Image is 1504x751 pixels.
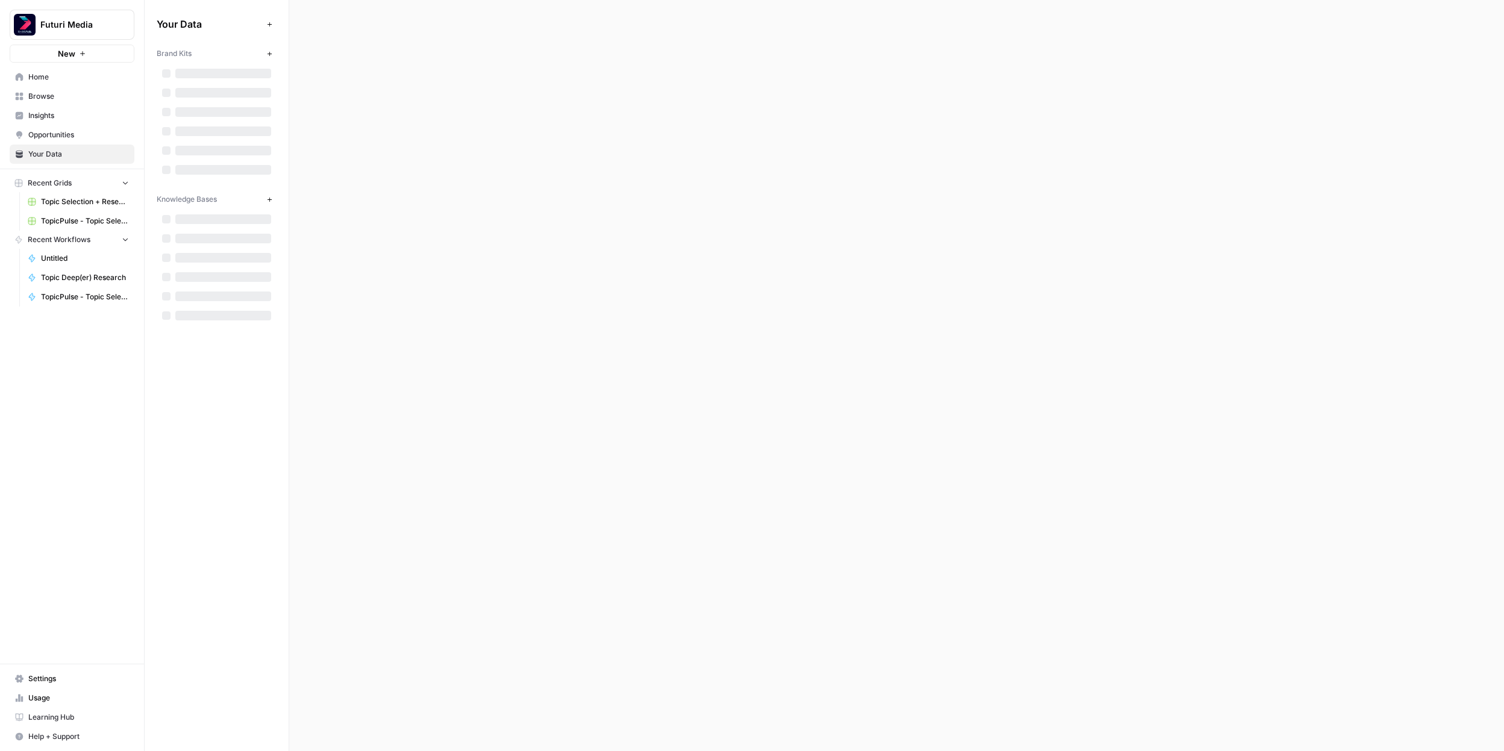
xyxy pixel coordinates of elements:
a: TopicPulse - Topic Selection Grid [22,211,134,231]
a: Learning Hub [10,708,134,727]
span: Browse [28,91,129,102]
button: Workspace: Futuri Media [10,10,134,40]
span: Recent Grids [28,178,72,189]
span: Settings [28,673,129,684]
a: Topic Selection + Research Grid [22,192,134,211]
span: Insights [28,110,129,121]
a: Topic Deep(er) Research [22,268,134,287]
span: Topic Selection + Research Grid [41,196,129,207]
button: Recent Workflows [10,231,134,249]
span: TopicPulse - Topic Selection Grid [41,216,129,226]
span: Help + Support [28,731,129,742]
span: TopicPulse - Topic Selection [41,291,129,302]
span: Untitled [41,253,129,264]
button: New [10,45,134,63]
a: TopicPulse - Topic Selection [22,287,134,307]
span: Home [28,72,129,83]
span: Usage [28,693,129,703]
a: Home [10,67,134,87]
span: Brand Kits [157,48,192,59]
span: Recent Workflows [28,234,90,245]
a: Browse [10,87,134,106]
a: Insights [10,106,134,125]
span: New [58,48,75,60]
a: Opportunities [10,125,134,145]
img: Futuri Media Logo [14,14,36,36]
span: Your Data [157,17,262,31]
button: Recent Grids [10,174,134,192]
span: Knowledge Bases [157,194,217,205]
span: Opportunities [28,129,129,140]
a: Untitled [22,249,134,268]
span: Learning Hub [28,712,129,723]
span: Topic Deep(er) Research [41,272,129,283]
a: Your Data [10,145,134,164]
span: Futuri Media [40,19,113,31]
a: Usage [10,688,134,708]
a: Settings [10,669,134,688]
span: Your Data [28,149,129,160]
button: Help + Support [10,727,134,746]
